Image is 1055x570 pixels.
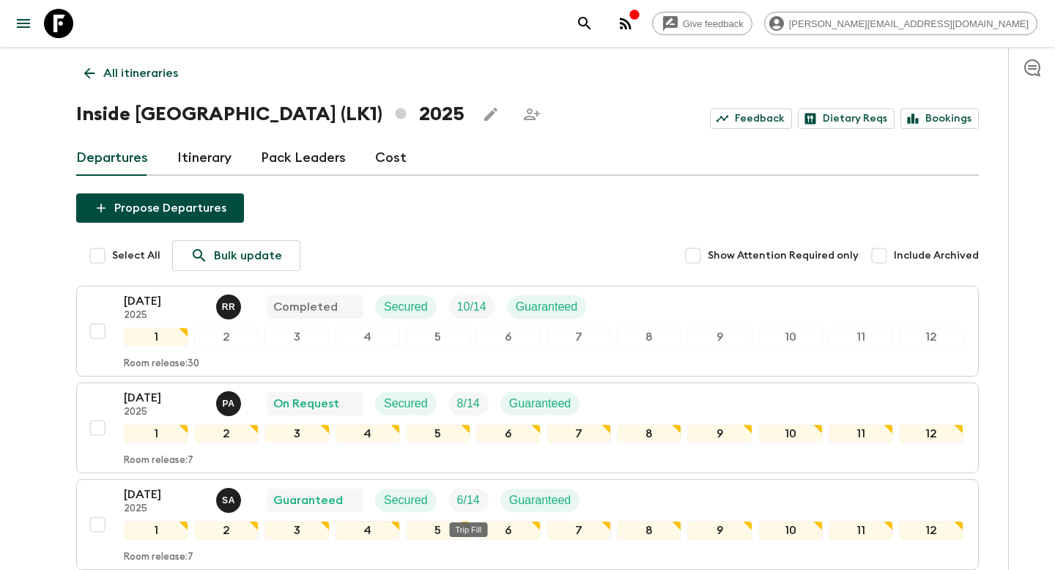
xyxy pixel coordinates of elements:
[124,407,204,418] p: 2025
[617,521,681,540] div: 8
[517,100,547,129] span: Share this itinerary
[476,424,541,443] div: 6
[76,59,186,88] a: All itineraries
[216,488,244,513] button: SA
[384,395,428,412] p: Secured
[900,108,979,129] a: Bookings
[76,479,979,570] button: [DATE]2025Suren AbeykoonGuaranteedSecuredTrip FillGuaranteed123456789101112Room release:7
[710,108,792,129] a: Feedback
[273,395,339,412] p: On Request
[899,424,963,443] div: 12
[476,521,541,540] div: 6
[76,382,979,473] button: [DATE]2025Prasad AdikariOn RequestSecuredTrip FillGuaranteed123456789101112Room release:7
[899,327,963,347] div: 12
[547,521,611,540] div: 7
[124,486,204,503] p: [DATE]
[406,424,470,443] div: 5
[216,391,244,416] button: PA
[375,295,437,319] div: Secured
[476,327,541,347] div: 6
[547,424,611,443] div: 7
[124,552,193,563] p: Room release: 7
[223,398,235,410] p: P A
[708,248,859,263] span: Show Attention Required only
[76,100,464,129] h1: Inside [GEOGRAPHIC_DATA] (LK1) 2025
[675,18,752,29] span: Give feedback
[194,521,259,540] div: 2
[112,248,160,263] span: Select All
[222,495,235,506] p: S A
[687,521,752,540] div: 9
[758,327,823,347] div: 10
[103,64,178,82] p: All itineraries
[124,310,204,322] p: 2025
[124,503,204,515] p: 2025
[764,12,1037,35] div: [PERSON_NAME][EMAIL_ADDRESS][DOMAIN_NAME]
[273,492,343,509] p: Guaranteed
[194,424,259,443] div: 2
[124,358,199,370] p: Room release: 30
[9,9,38,38] button: menu
[516,298,578,316] p: Guaranteed
[124,521,188,540] div: 1
[336,521,400,540] div: 4
[216,492,244,504] span: Suren Abeykoon
[124,327,188,347] div: 1
[829,424,893,443] div: 11
[758,424,823,443] div: 10
[76,141,148,176] a: Departures
[124,455,193,467] p: Room release: 7
[76,193,244,223] button: Propose Departures
[177,141,232,176] a: Itinerary
[547,327,611,347] div: 7
[829,327,893,347] div: 11
[687,327,752,347] div: 9
[375,141,407,176] a: Cost
[448,295,495,319] div: Trip Fill
[457,395,480,412] p: 8 / 14
[264,521,329,540] div: 3
[124,292,204,310] p: [DATE]
[687,424,752,443] div: 9
[194,327,259,347] div: 2
[124,389,204,407] p: [DATE]
[264,424,329,443] div: 3
[384,298,428,316] p: Secured
[781,18,1037,29] span: [PERSON_NAME][EMAIL_ADDRESS][DOMAIN_NAME]
[617,424,681,443] div: 8
[450,522,488,537] div: Trip Fill
[509,492,571,509] p: Guaranteed
[336,424,400,443] div: 4
[406,521,470,540] div: 5
[375,489,437,512] div: Secured
[76,286,979,377] button: [DATE]2025Ramli Raban CompletedSecuredTrip FillGuaranteed123456789101112Room release:30
[617,327,681,347] div: 8
[652,12,752,35] a: Give feedback
[375,392,437,415] div: Secured
[336,327,400,347] div: 4
[216,396,244,407] span: Prasad Adikari
[448,489,489,512] div: Trip Fill
[509,395,571,412] p: Guaranteed
[894,248,979,263] span: Include Archived
[798,108,895,129] a: Dietary Reqs
[457,298,486,316] p: 10 / 14
[899,521,963,540] div: 12
[448,392,489,415] div: Trip Fill
[406,327,470,347] div: 5
[829,521,893,540] div: 11
[261,141,346,176] a: Pack Leaders
[570,9,599,38] button: search adventures
[457,492,480,509] p: 6 / 14
[476,100,506,129] button: Edit this itinerary
[384,492,428,509] p: Secured
[216,299,244,311] span: Ramli Raban
[172,240,300,271] a: Bulk update
[758,521,823,540] div: 10
[264,327,329,347] div: 3
[273,298,338,316] p: Completed
[214,247,282,264] p: Bulk update
[124,424,188,443] div: 1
